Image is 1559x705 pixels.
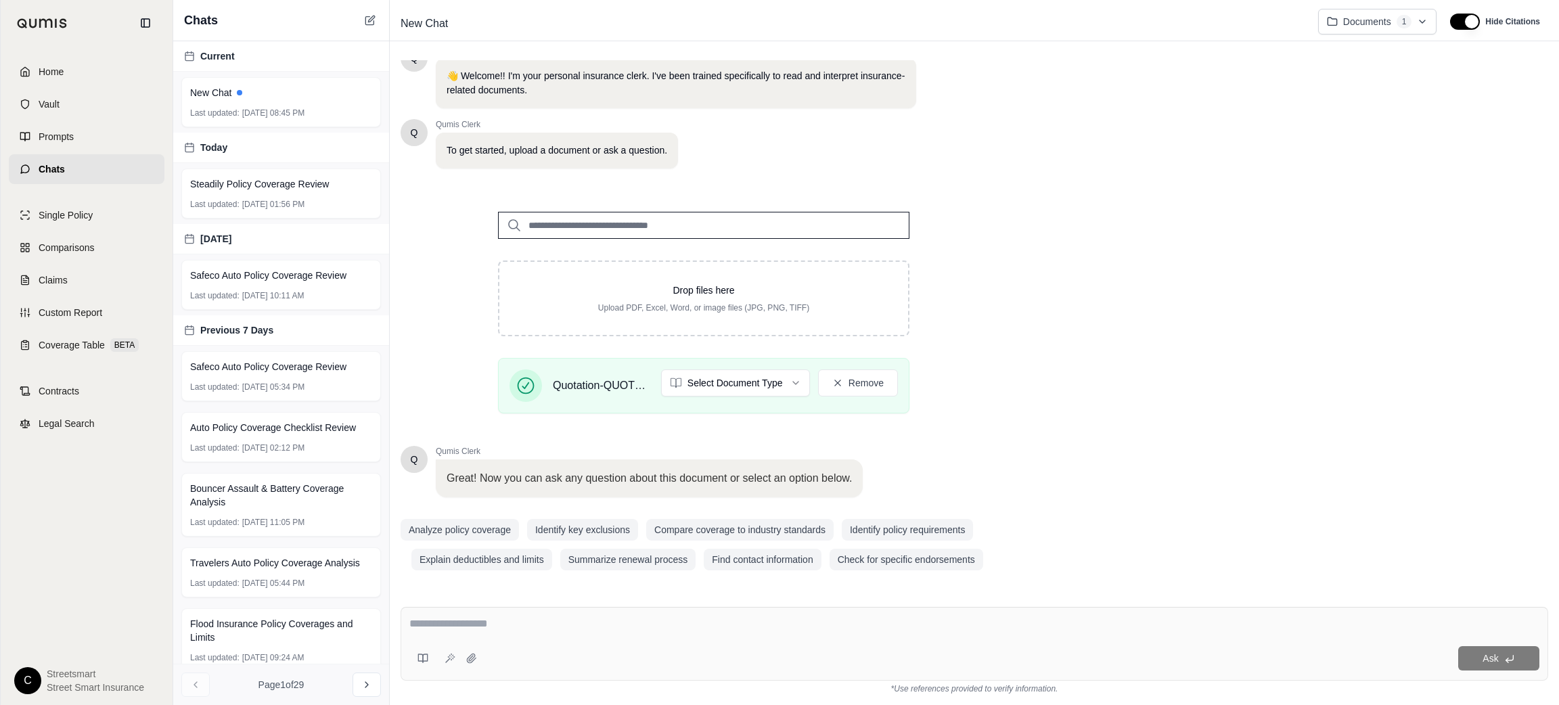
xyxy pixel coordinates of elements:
span: New Chat [395,13,453,35]
a: Comparisons [9,233,164,263]
span: Qumis Clerk [436,446,863,457]
button: Find contact information [704,549,821,570]
span: BETA [110,338,139,352]
span: Hello [411,453,418,466]
span: Previous 7 Days [200,323,273,337]
span: Street Smart Insurance [47,681,144,694]
span: Hello [411,126,418,139]
a: Custom Report [9,298,164,327]
p: To get started, upload a document or ask a question. [447,143,667,158]
button: Compare coverage to industry standards [646,519,834,541]
span: Claims [39,273,68,287]
div: Edit Title [395,13,1307,35]
p: Great! Now you can ask any question about this document or select an option below. [447,470,852,486]
span: Last updated: [190,578,240,589]
span: Qumis Clerk [436,119,678,130]
button: Identify policy requirements [842,519,973,541]
span: Comparisons [39,241,94,254]
span: Last updated: [190,442,240,453]
button: New Chat [362,12,378,28]
button: Documents1 [1318,9,1437,35]
button: Collapse sidebar [135,12,156,34]
span: Chats [39,162,65,176]
span: Last updated: [190,108,240,118]
span: Quotation-QUOTE_0441871-YAMILE_SALGUERO (1).pdf [553,378,650,394]
button: Summarize renewal process [560,549,696,570]
span: Current [200,49,235,63]
span: 1 [1397,15,1412,28]
div: *Use references provided to verify information. [401,681,1548,694]
span: Single Policy [39,208,93,222]
span: Safeco Auto Policy Coverage Review [190,269,346,282]
span: Prompts [39,130,74,143]
span: Legal Search [39,417,95,430]
span: Contracts [39,384,79,398]
a: Prompts [9,122,164,152]
p: 👋 Welcome!! I'm your personal insurance clerk. I've been trained specifically to read and interpr... [447,69,905,97]
span: Last updated: [190,517,240,528]
a: Home [9,57,164,87]
span: Auto Policy Coverage Checklist Review [190,421,356,434]
span: Custom Report [39,306,102,319]
button: Check for specific endorsements [830,549,983,570]
p: Drop files here [521,283,886,297]
span: [DATE] [200,232,231,246]
a: Vault [9,89,164,119]
div: C [14,667,41,694]
span: Vault [39,97,60,111]
span: Today [200,141,227,154]
span: Last updated: [190,290,240,301]
span: [DATE] 05:34 PM [242,382,304,392]
span: Ask [1483,653,1498,664]
span: [DATE] 02:12 PM [242,442,304,453]
span: [DATE] 05:44 PM [242,578,304,589]
span: Safeco Auto Policy Coverage Review [190,360,346,373]
a: Claims [9,265,164,295]
span: Home [39,65,64,78]
span: Flood Insurance Policy Coverages and Limits [190,617,372,644]
span: Chats [184,11,218,30]
span: Hide Citations [1485,16,1540,27]
a: Chats [9,154,164,184]
a: Single Policy [9,200,164,230]
span: Last updated: [190,382,240,392]
span: [DATE] 11:05 PM [242,517,304,528]
a: Coverage TableBETA [9,330,164,360]
span: Coverage Table [39,338,105,352]
a: Contracts [9,376,164,406]
button: Ask [1458,646,1539,670]
span: Last updated: [190,652,240,663]
span: [DATE] 08:45 PM [242,108,304,118]
button: Analyze policy coverage [401,519,519,541]
p: Upload PDF, Excel, Word, or image files (JPG, PNG, TIFF) [521,302,886,313]
span: Documents [1343,15,1391,28]
span: [DATE] 01:56 PM [242,199,304,210]
button: Identify key exclusions [527,519,638,541]
button: Remove [818,369,898,396]
span: Last updated: [190,199,240,210]
span: [DATE] 10:11 AM [242,290,304,301]
span: Streetsmart [47,667,144,681]
span: New Chat [190,86,231,99]
span: [DATE] 09:24 AM [242,652,304,663]
span: Steadily Policy Coverage Review [190,177,329,191]
span: Bouncer Assault & Battery Coverage Analysis [190,482,372,509]
button: Explain deductibles and limits [411,549,552,570]
span: Page 1 of 29 [258,678,304,691]
span: Travelers Auto Policy Coverage Analysis [190,556,360,570]
a: Legal Search [9,409,164,438]
img: Qumis Logo [17,18,68,28]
